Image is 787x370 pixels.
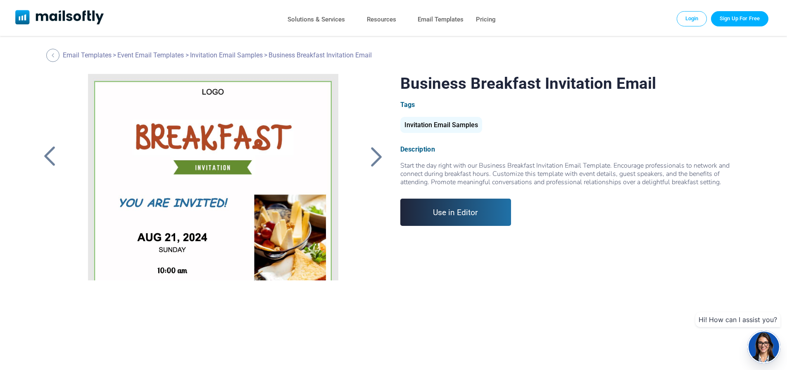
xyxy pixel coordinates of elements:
div: Description [400,145,748,153]
div: Tags [400,101,748,109]
div: Invitation Email Samples [400,117,482,133]
div: Hi! How can I assist you? [695,312,780,327]
a: Invitation Email Samples [400,124,482,128]
a: Trial [711,11,768,26]
a: Back [46,49,62,62]
a: Email Templates [418,14,464,26]
div: Start the day right with our Business Breakfast Invitation Email Template. Encourage professional... [400,161,748,186]
a: Business Breakfast Invitation Email [74,74,352,280]
a: Use in Editor [400,199,511,226]
h1: Business Breakfast Invitation Email [400,74,748,92]
a: Login [677,11,707,26]
a: Resources [367,14,396,26]
a: Solutions & Services [288,14,345,26]
a: Mailsoftly [15,10,104,26]
a: Email Templates [63,51,112,59]
a: Invitation Email Samples [190,51,263,59]
a: Back [39,146,60,167]
a: Back [366,146,387,167]
a: Pricing [476,14,496,26]
a: Event Email Templates [117,51,184,59]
